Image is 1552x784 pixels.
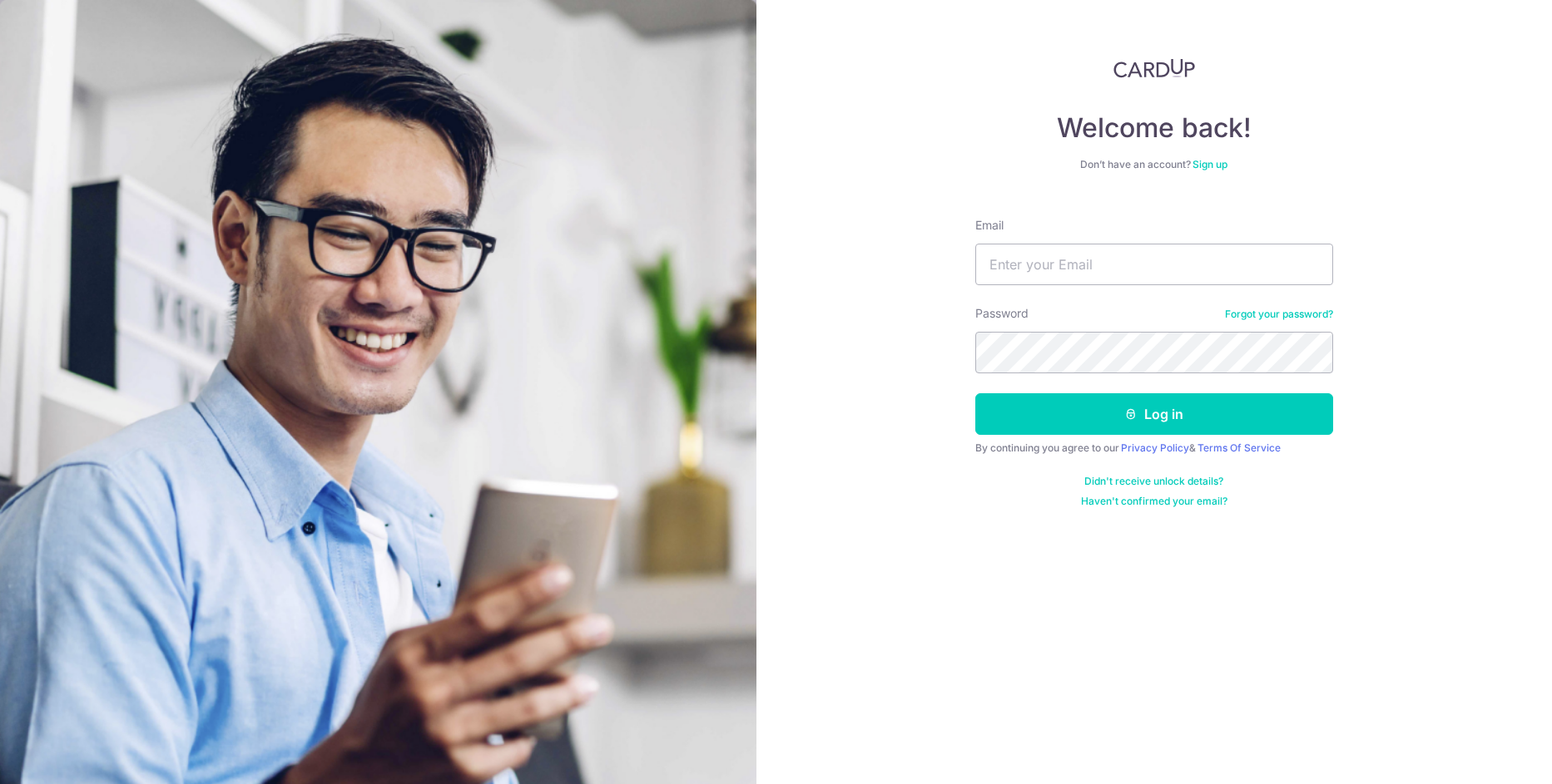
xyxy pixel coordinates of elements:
[1081,495,1227,508] a: Haven't confirmed your email?
[1225,308,1333,321] a: Forgot your password?
[975,305,1029,322] label: Password
[1113,58,1195,78] img: CardUp Logo
[975,111,1333,145] h4: Welcome back!
[1084,475,1223,488] a: Didn't receive unlock details?
[1193,158,1227,170] a: Sign up
[975,393,1333,435] button: Log in
[975,244,1333,285] input: Enter your Email
[975,441,1333,455] div: By continuing you agree to our &
[1121,441,1189,454] a: Privacy Policy
[975,217,1004,234] label: Email
[975,158,1333,171] div: Don’t have an account?
[1197,441,1281,454] a: Terms Of Service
